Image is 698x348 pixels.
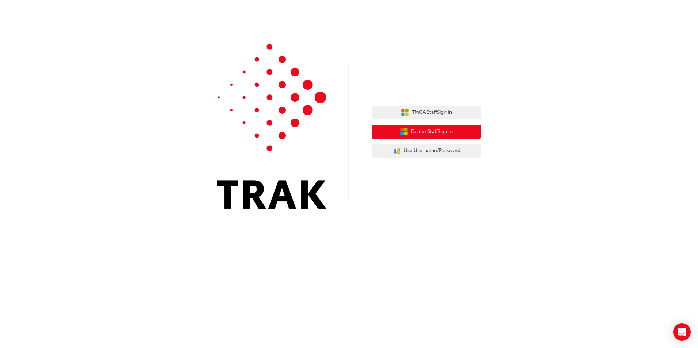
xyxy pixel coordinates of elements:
[217,44,326,209] img: Trak
[372,144,481,158] button: Use Username/Password
[372,106,481,120] button: TMCA StaffSign In
[404,147,460,155] span: Use Username/Password
[412,108,452,117] span: TMCA Staff Sign In
[372,125,481,139] button: Dealer StaffSign In
[673,323,691,341] div: Open Intercom Messenger
[411,128,453,136] span: Dealer Staff Sign In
